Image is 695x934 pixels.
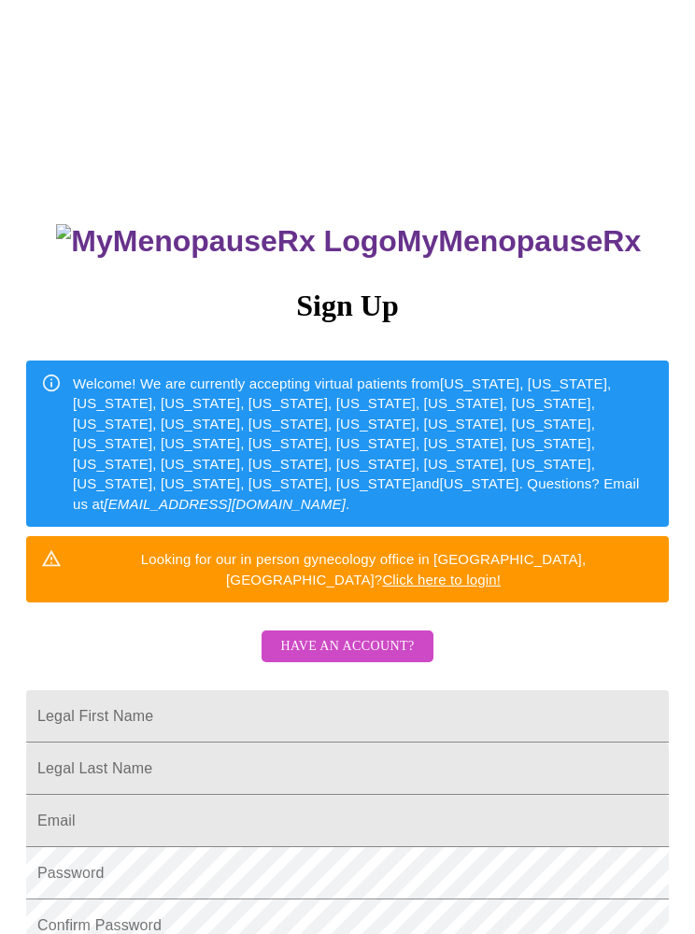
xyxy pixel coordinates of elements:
[73,542,654,597] div: Looking for our in person gynecology office in [GEOGRAPHIC_DATA], [GEOGRAPHIC_DATA]?
[26,289,669,323] h3: Sign Up
[104,496,346,512] em: [EMAIL_ADDRESS][DOMAIN_NAME]
[257,651,437,667] a: Have an account?
[382,572,501,587] a: Click here to login!
[56,224,396,259] img: MyMenopauseRx Logo
[29,224,670,259] h3: MyMenopauseRx
[280,635,414,658] span: Have an account?
[73,366,654,521] div: Welcome! We are currently accepting virtual patients from [US_STATE], [US_STATE], [US_STATE], [US...
[262,630,433,663] button: Have an account?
